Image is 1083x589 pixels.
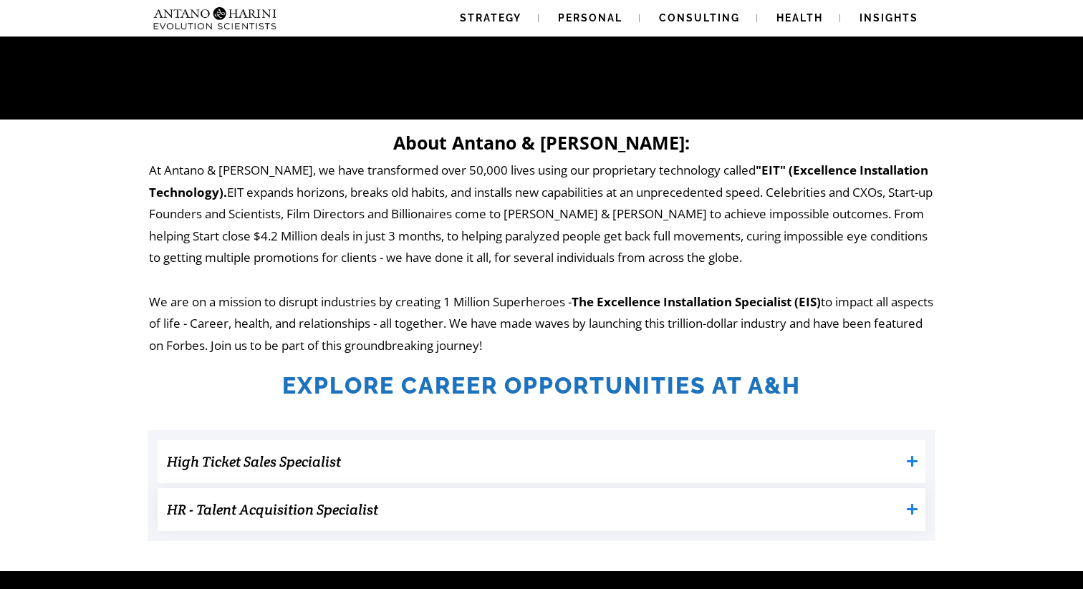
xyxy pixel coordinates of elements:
[149,160,934,356] p: At Antano & [PERSON_NAME], we have transformed over 50,000 lives using our proprietary technology...
[572,293,821,310] strong: The Excellence Installation Specialist (EIS)
[558,12,622,24] span: Personal
[393,130,690,155] strong: About Antano & [PERSON_NAME]:
[460,12,521,24] span: Strategy
[776,12,823,24] span: Health
[149,372,934,399] h2: Explore Career Opportunities at A&H
[149,162,928,200] strong: "EIT" (Excellence Installation Technology).
[167,495,900,524] h3: HR - Talent Acquisition Specialist
[659,12,740,24] span: Consulting
[860,12,918,24] span: Insights
[167,447,900,476] h3: High Ticket Sales Specialist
